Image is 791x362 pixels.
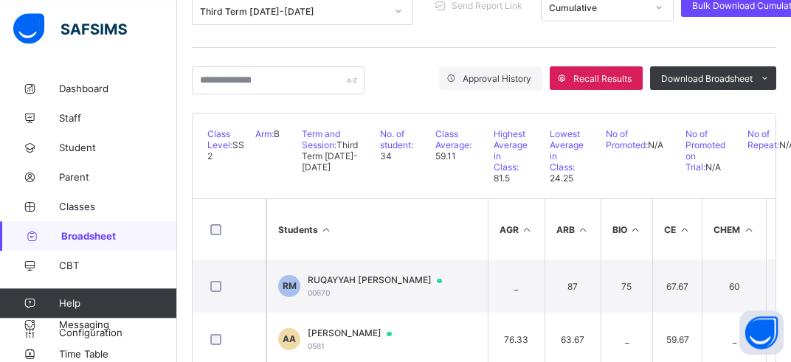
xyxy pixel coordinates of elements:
[59,171,177,183] span: Parent
[494,173,510,184] span: 81.5
[463,73,531,84] span: Approval History
[274,128,280,139] span: B
[200,6,386,17] div: Third Term [DATE]-[DATE]
[702,260,766,313] td: 60
[207,139,244,161] span: SS 2
[59,142,177,153] span: Student
[661,73,753,84] span: Download Broadsheet
[435,128,472,150] span: Class Average:
[606,128,648,150] span: No of Promoted:
[59,260,177,271] span: CBT
[705,161,721,173] span: N/A
[652,199,702,260] th: CE
[739,310,784,355] button: Open asap
[550,128,584,173] span: Lowest Average in Class:
[747,128,779,150] span: No of Repeat:
[545,199,601,260] th: ARB
[255,128,274,139] span: Arm:
[685,128,725,173] span: No of Promoted on Trial:
[308,327,406,339] span: [PERSON_NAME]
[573,73,632,84] span: Recall Results
[435,150,456,161] span: 59.11
[577,224,590,235] i: Sort in Ascending Order
[302,139,358,173] span: Third Term [DATE]-[DATE]
[61,230,177,242] span: Broadsheet
[488,260,545,313] td: _
[678,224,691,235] i: Sort in Ascending Order
[302,128,340,150] span: Term and Session:
[549,2,646,13] div: Cumulative
[601,199,653,260] th: BIO
[59,327,176,338] span: Configuration
[266,199,488,260] th: Students
[308,341,325,350] span: 0581
[13,13,127,44] img: safsims
[488,199,545,260] th: AGR
[702,199,766,260] th: CHEM
[652,260,702,313] td: 67.67
[380,128,413,150] span: No. of student:
[308,288,330,297] span: 00670
[380,150,392,161] span: 34
[59,297,176,309] span: Help
[648,139,663,150] span: N/A
[59,348,177,360] span: Time Table
[59,83,177,94] span: Dashboard
[283,333,296,344] span: AA
[320,224,333,235] i: Sort Ascending
[601,260,653,313] td: 75
[545,260,601,313] td: 87
[550,173,573,184] span: 24.25
[629,224,642,235] i: Sort in Ascending Order
[521,224,533,235] i: Sort in Ascending Order
[494,128,528,173] span: Highest Average in Class:
[59,112,177,124] span: Staff
[283,280,297,291] span: RM
[308,274,456,286] span: RUQAYYAH [PERSON_NAME]
[59,201,177,212] span: Classes
[207,128,232,150] span: Class Level:
[742,224,755,235] i: Sort in Ascending Order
